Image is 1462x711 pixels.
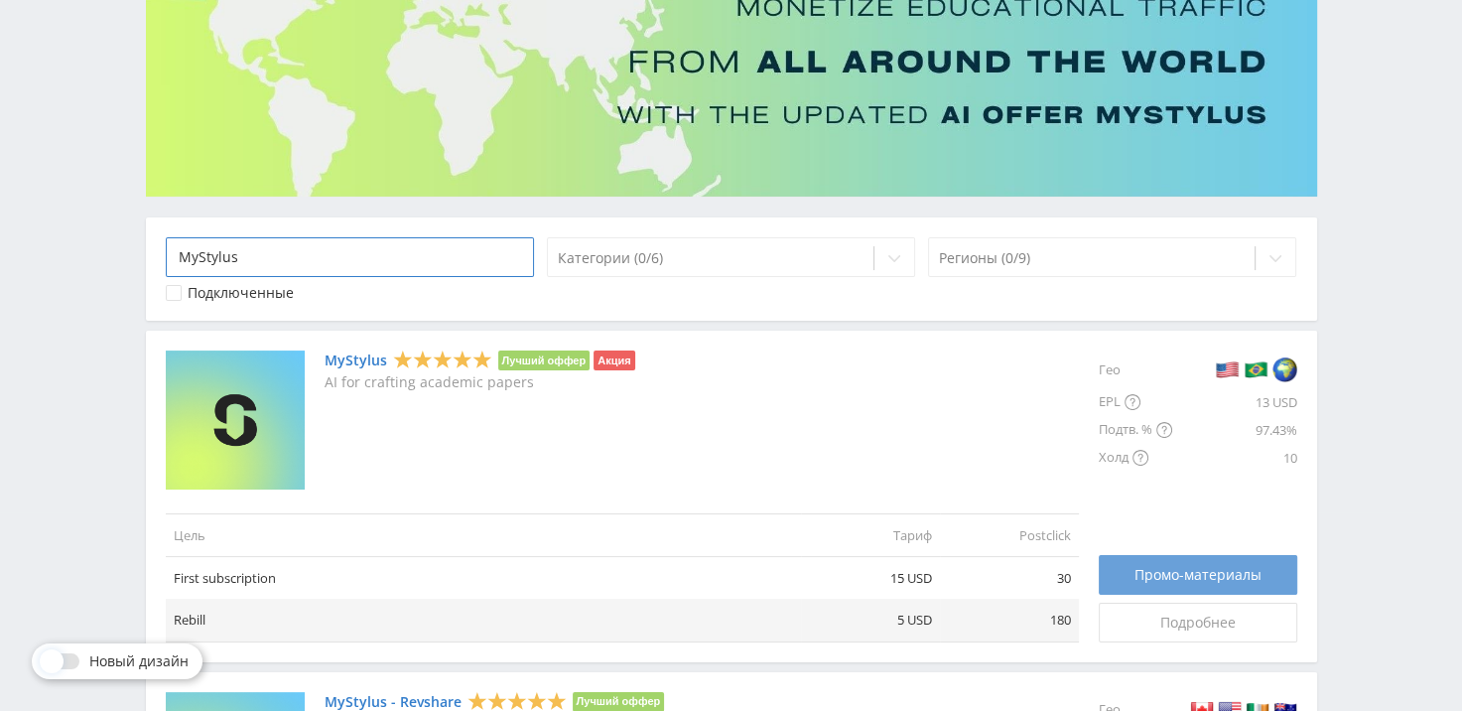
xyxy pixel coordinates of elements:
[940,557,1079,600] td: 30
[1172,444,1297,472] div: 10
[166,557,801,600] td: First subscription
[1099,444,1172,472] div: Холд
[1099,416,1172,444] div: Подтв. %
[1099,603,1297,642] a: Подробнее
[325,694,462,710] a: MyStylus - Revshare
[801,557,940,600] td: 15 USD
[801,513,940,556] td: Тариф
[166,351,305,490] img: MyStylus
[498,351,591,370] li: Лучший оффер
[166,237,535,277] input: Название
[166,599,801,641] td: Rebill
[166,513,801,556] td: Цель
[1099,351,1172,388] div: Гео
[1172,416,1297,444] div: 97.43%
[393,350,492,370] div: 5 Stars
[594,351,634,370] li: Акция
[940,513,1079,556] td: Postclick
[1134,567,1262,583] span: Промо-материалы
[467,690,567,711] div: 5 Stars
[1099,388,1172,416] div: EPL
[1172,388,1297,416] div: 13 USD
[325,353,387,368] a: MyStylus
[188,285,294,301] div: Подключенные
[1099,555,1297,595] a: Промо-материалы
[801,599,940,641] td: 5 USD
[1160,615,1236,631] span: Подробнее
[89,653,189,669] span: Новый дизайн
[325,374,635,390] p: AI for crafting academic papers
[940,599,1079,641] td: 180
